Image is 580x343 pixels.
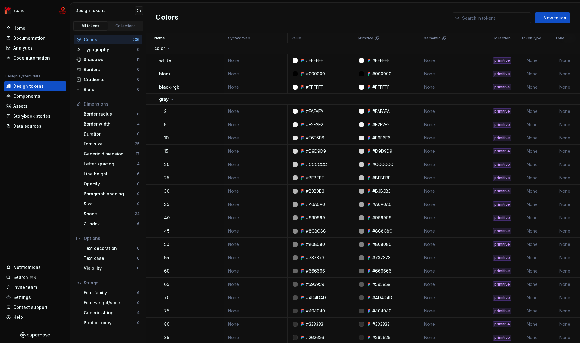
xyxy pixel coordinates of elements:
div: Paragraph spacing [84,191,137,197]
a: Space24 [81,209,142,219]
a: Shadows11 [74,55,142,64]
td: None [420,105,487,118]
a: Settings [4,292,66,302]
p: 2 [164,108,167,114]
p: white [159,57,171,64]
p: gray [159,96,169,102]
td: None [517,264,547,278]
div: 0 [137,87,140,92]
div: primitive [493,71,511,77]
a: Border radius8 [81,109,142,119]
td: None [517,318,547,331]
div: 0 [137,47,140,52]
td: None [224,54,288,67]
div: #B3B3B3 [372,188,391,194]
td: None [517,224,547,238]
a: Assets [4,101,66,111]
div: Font size [84,141,135,147]
div: Collections [111,24,141,28]
div: Generic string [84,310,137,316]
p: primitive [358,36,373,41]
div: Analytics [13,45,33,51]
div: Font family [84,290,137,296]
td: None [517,105,547,118]
div: Contact support [13,304,47,310]
td: None [420,304,487,318]
td: None [224,118,288,131]
div: Line height [84,171,137,177]
p: 85 [164,335,169,341]
a: Font family6 [81,288,142,298]
td: None [420,198,487,211]
td: None [420,224,487,238]
p: 80 [164,321,169,327]
div: primitive [493,335,511,341]
span: New token [543,15,566,21]
div: Size [84,201,137,207]
div: Blurs [84,87,137,93]
div: 0 [137,191,140,196]
div: #BFBFBF [306,175,324,181]
div: Border width [84,121,137,127]
div: Duration [84,131,137,137]
td: None [224,318,288,331]
td: None [224,211,288,224]
div: Data sources [13,123,41,129]
div: Z-index [84,221,137,227]
div: Shadows [84,57,137,63]
td: None [420,171,487,185]
div: Options [84,235,140,241]
div: Border radius [84,111,137,117]
div: primitive [493,122,511,128]
button: Notifications [4,263,66,272]
td: None [224,105,288,118]
td: None [420,278,487,291]
div: #666666 [372,268,391,274]
div: Text case [84,255,137,261]
div: 6 [137,221,140,226]
td: None [224,238,288,251]
div: #666666 [306,268,325,274]
div: Assets [13,103,27,109]
div: #4D4D4D [306,295,326,301]
td: None [517,171,547,185]
a: Text decoration0 [81,243,142,253]
td: None [420,80,487,94]
div: #737373 [306,255,324,261]
a: Visibility0 [81,263,142,273]
div: Borders [84,67,137,73]
div: #000000 [306,71,325,77]
div: #4D4D4D [372,295,392,301]
div: 0 [137,201,140,206]
p: 50 [164,241,169,247]
div: primitive [493,201,511,207]
div: 4 [137,310,140,315]
div: All tokens [76,24,106,28]
div: #333333 [306,321,323,327]
div: 8 [137,112,140,116]
td: None [420,318,487,331]
div: primitive [493,188,511,194]
div: 6 [137,290,140,295]
div: #FFFFFF [306,57,323,64]
td: None [224,80,288,94]
div: Home [13,25,25,31]
div: Storybook stories [13,113,50,119]
a: Duration0 [81,129,142,139]
button: Search ⌘K [4,273,66,282]
a: Analytics [4,43,66,53]
div: #808080 [306,241,325,247]
div: #BFBFBF [372,175,391,181]
p: 70 [164,295,169,301]
td: None [224,67,288,80]
p: 60 [164,268,169,274]
td: None [420,54,487,67]
div: primitive [493,215,511,221]
p: 55 [164,255,169,261]
div: Opacity [84,181,137,187]
td: None [224,198,288,211]
div: #000000 [372,71,391,77]
div: primitive [493,268,511,274]
button: New token [535,12,570,23]
div: Documentation [13,35,46,41]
